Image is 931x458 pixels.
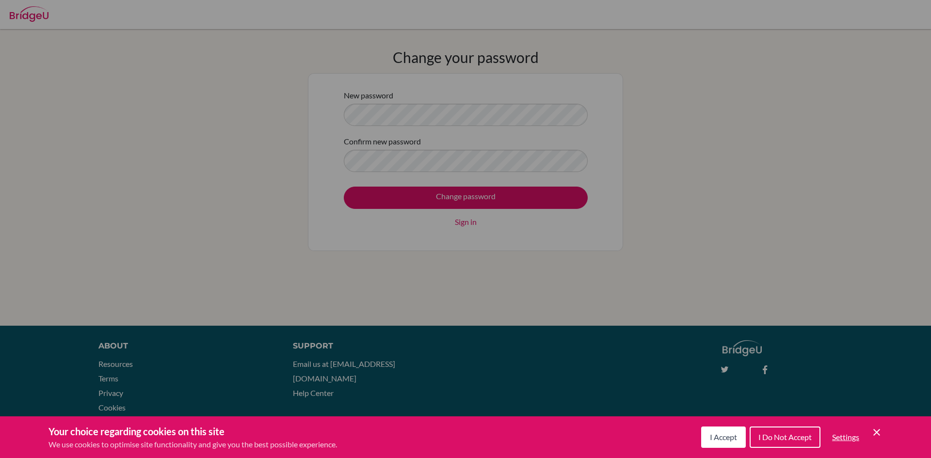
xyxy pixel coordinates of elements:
[48,439,337,450] p: We use cookies to optimise site functionality and give you the best possible experience.
[701,426,746,448] button: I Accept
[832,432,859,442] span: Settings
[750,426,820,448] button: I Do Not Accept
[824,427,867,447] button: Settings
[871,426,883,438] button: Save and close
[758,432,812,442] span: I Do Not Accept
[710,432,737,442] span: I Accept
[48,424,337,439] h3: Your choice regarding cookies on this site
